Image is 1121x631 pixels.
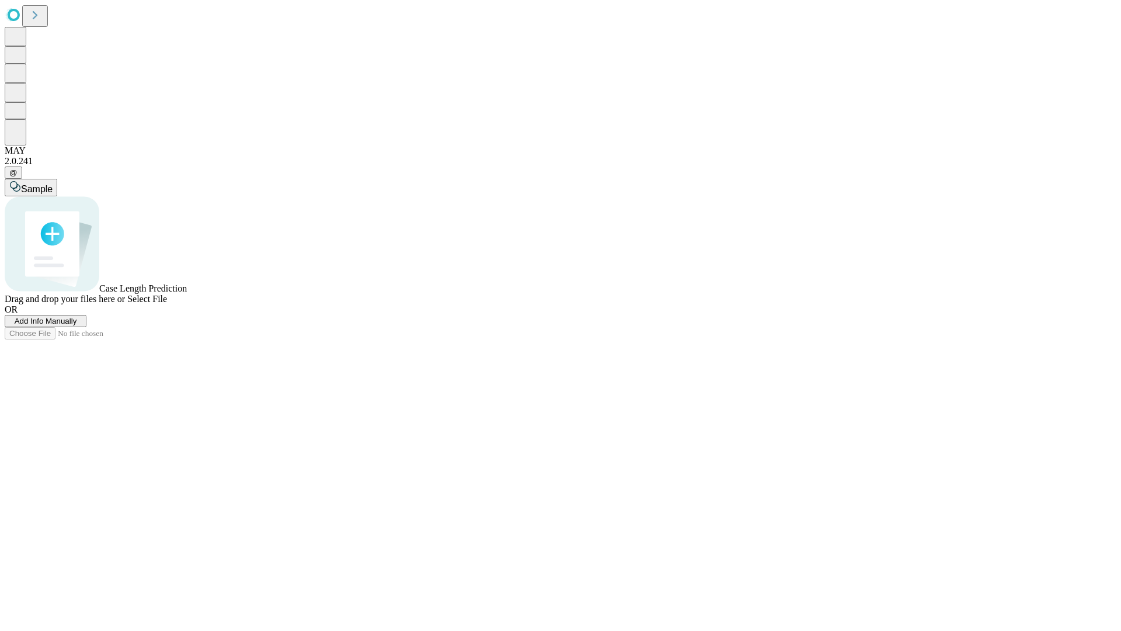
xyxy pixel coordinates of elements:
span: Add Info Manually [15,317,77,325]
button: @ [5,167,22,179]
span: Sample [21,184,53,194]
button: Sample [5,179,57,196]
div: MAY [5,145,1116,156]
span: @ [9,168,18,177]
div: 2.0.241 [5,156,1116,167]
span: OR [5,304,18,314]
button: Add Info Manually [5,315,86,327]
span: Case Length Prediction [99,283,187,293]
span: Select File [127,294,167,304]
span: Drag and drop your files here or [5,294,125,304]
